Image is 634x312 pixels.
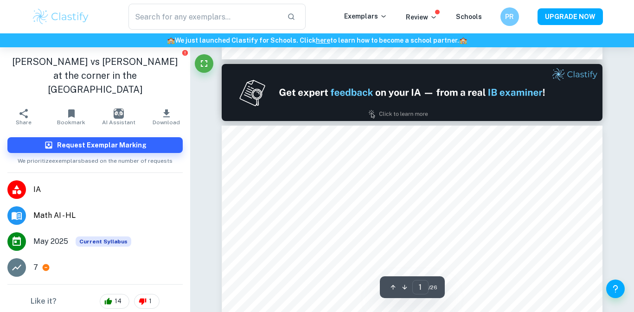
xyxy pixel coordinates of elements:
span: Download [153,119,180,126]
span: Share [16,119,32,126]
button: AI Assistant [95,104,143,130]
div: 1 [134,294,160,309]
span: IA [33,184,183,195]
span: Bookmark [57,119,85,126]
span: 🏫 [167,37,175,44]
span: 1 [144,297,157,306]
button: UPGRADE NOW [538,8,603,25]
p: Review [406,12,437,22]
h6: Like it? [31,296,57,307]
button: PR [500,7,519,26]
span: Math AI - HL [33,210,183,221]
img: Clastify logo [32,7,90,26]
span: AI Assistant [102,119,135,126]
a: here [316,37,330,44]
img: Ad [222,64,602,121]
div: 14 [100,294,129,309]
h6: Request Exemplar Marking [57,140,147,150]
span: We prioritize exemplars based on the number of requests [18,153,173,165]
button: Help and Feedback [606,280,625,298]
span: 🏫 [459,37,467,44]
span: Current Syllabus [76,236,131,247]
span: 14 [109,297,127,306]
h6: PR [504,12,515,22]
a: Schools [456,13,482,20]
button: Fullscreen [195,54,213,73]
p: Exemplars [344,11,387,21]
h1: [PERSON_NAME] vs [PERSON_NAME] at the corner in the [GEOGRAPHIC_DATA] [7,55,183,96]
button: Request Exemplar Marking [7,137,183,153]
h6: We just launched Clastify for Schools. Click to learn how to become a school partner. [2,35,632,45]
input: Search for any exemplars... [128,4,280,30]
img: AI Assistant [114,108,124,119]
p: 7 [33,262,38,273]
button: Bookmark [48,104,96,130]
span: May 2025 [33,236,68,247]
button: Download [143,104,191,130]
span: / 26 [429,283,437,292]
div: This exemplar is based on the current syllabus. Feel free to refer to it for inspiration/ideas wh... [76,236,131,247]
button: Report issue [181,49,188,56]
